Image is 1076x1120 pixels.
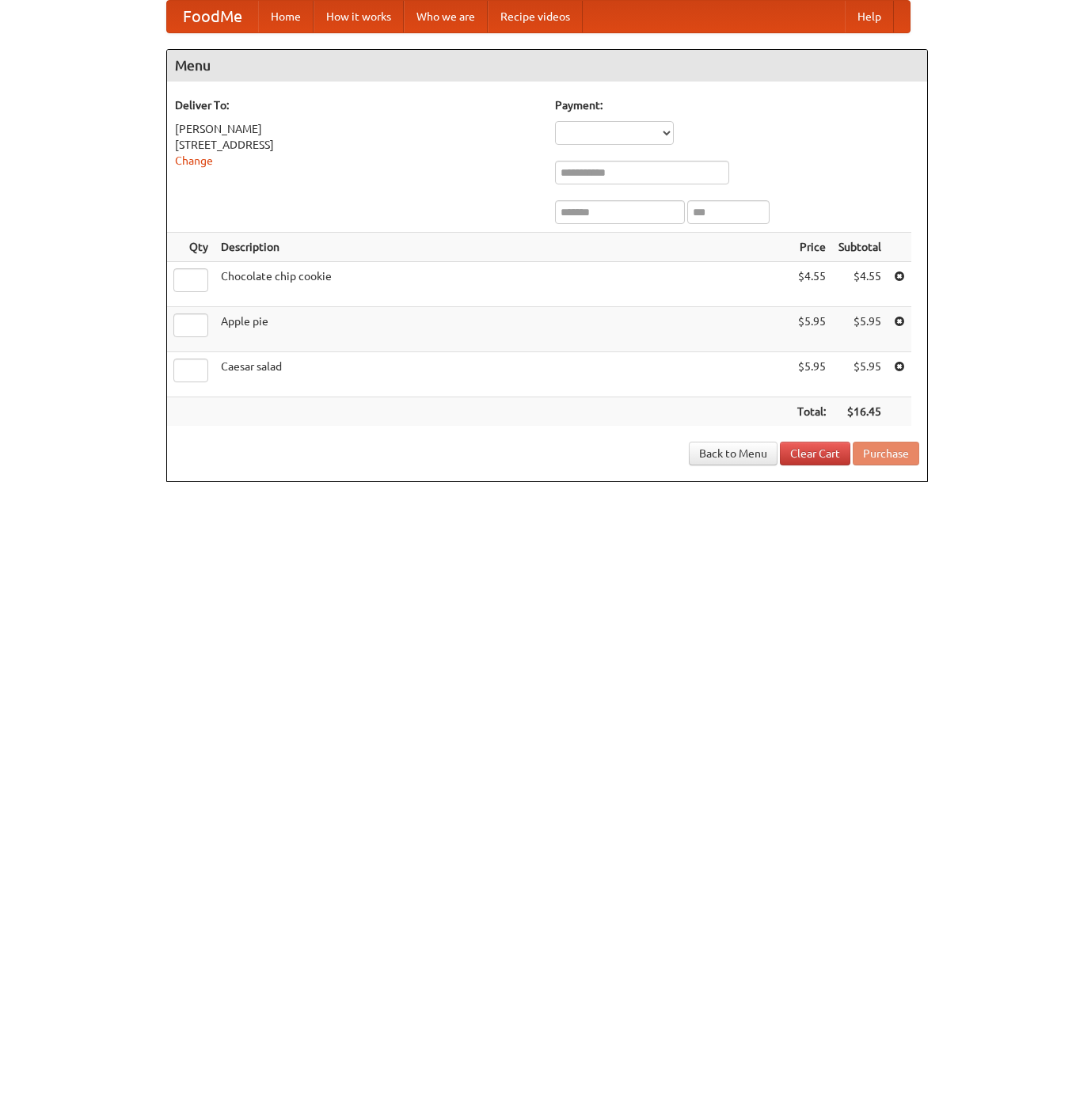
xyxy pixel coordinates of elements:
[832,352,888,397] td: $5.95
[175,137,539,153] div: [STREET_ADDRESS]
[314,1,404,32] a: How it works
[780,442,850,465] a: Clear Cart
[791,233,832,262] th: Price
[167,1,258,32] a: FoodMe
[853,442,919,465] button: Purchase
[175,97,539,113] h5: Deliver To:
[832,397,888,427] th: $16.45
[215,233,791,262] th: Description
[791,307,832,352] td: $5.95
[258,1,314,32] a: Home
[167,50,927,82] h4: Menu
[404,1,488,32] a: Who we are
[832,307,888,352] td: $5.95
[488,1,583,32] a: Recipe videos
[215,262,791,307] td: Chocolate chip cookie
[791,397,832,427] th: Total:
[791,352,832,397] td: $5.95
[555,97,919,113] h5: Payment:
[791,262,832,307] td: $4.55
[167,233,215,262] th: Qty
[215,352,791,397] td: Caesar salad
[689,442,778,465] a: Back to Menu
[845,1,894,32] a: Help
[832,233,888,262] th: Subtotal
[215,307,791,352] td: Apple pie
[832,262,888,307] td: $4.55
[175,121,539,137] div: [PERSON_NAME]
[175,154,213,167] a: Change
